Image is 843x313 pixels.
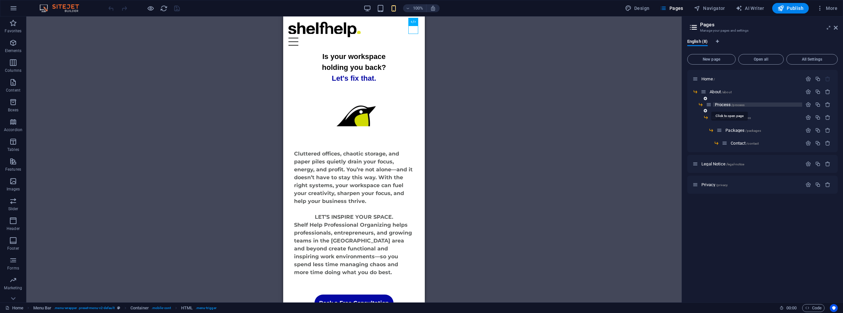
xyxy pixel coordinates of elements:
[710,89,732,94] span: Click to open page
[38,4,87,12] img: Editor Logo
[731,103,745,107] span: /process
[7,246,19,251] p: Footer
[4,285,22,291] p: Marketing
[825,128,830,133] div: Remove
[737,116,750,120] span: /services
[731,141,759,146] span: Click to open page
[660,5,683,12] span: Pages
[745,129,761,132] span: /packages
[687,39,838,51] div: Language Tabs
[741,57,781,61] span: Open all
[814,3,840,14] button: More
[715,102,745,107] span: Process
[700,22,838,28] h2: Pages
[786,54,838,65] button: All Settings
[825,76,830,82] div: The startpage cannot be deleted
[699,77,802,81] div: Home/
[7,186,20,192] p: Images
[805,102,811,107] div: Settings
[786,304,797,312] span: 00 00
[772,3,809,14] button: Publish
[825,102,830,107] div: Remove
[117,306,120,310] i: This element is a customizable preset
[805,128,811,133] div: Settings
[625,5,650,12] span: Design
[825,115,830,120] div: Remove
[8,107,19,113] p: Boxes
[160,4,168,12] button: reload
[815,89,821,95] div: Duplicate
[825,161,830,167] div: Remove
[687,38,708,47] span: English (8)
[151,304,171,312] span: . mobile-cont
[6,88,20,93] p: Content
[147,4,154,12] button: Click here to leave preview mode and continue editing
[723,128,802,132] div: Packages/packages
[7,226,20,231] p: Header
[815,128,821,133] div: Duplicate
[791,305,792,310] span: :
[815,182,821,187] div: Duplicate
[815,76,821,82] div: Duplicate
[5,28,21,34] p: Favorites
[777,5,803,12] span: Publish
[726,162,745,166] span: /legal-notice
[815,161,821,167] div: Duplicate
[815,102,821,107] div: Duplicate
[181,304,193,312] span: Click to select. Double-click to edit
[5,304,23,312] a: Click to cancel selection. Double-click to open Pages
[622,3,652,14] button: Design
[720,115,750,120] span: Click to open page
[33,304,217,312] nav: breadcrumb
[714,77,715,81] span: /
[805,140,811,146] div: Settings
[701,76,715,81] span: Click to open page
[805,89,811,95] div: Settings
[701,182,728,187] span: Click to open page
[725,128,761,133] span: Click to open page
[5,48,22,53] p: Elements
[699,162,802,166] div: Legal Notice/legal-notice
[196,304,217,312] span: . menu-trigger
[687,54,736,65] button: New page
[716,183,728,187] span: /privacy
[830,304,838,312] button: Usercentrics
[708,90,802,94] div: About/about
[733,3,767,14] button: AI Writer
[736,5,764,12] span: AI Writer
[805,304,822,312] span: Code
[805,161,811,167] div: Settings
[815,140,821,146] div: Duplicate
[8,206,18,212] p: Slider
[817,5,837,12] span: More
[694,5,725,12] span: Navigator
[699,183,802,187] div: Privacy/privacy
[825,140,830,146] div: Remove
[825,182,830,187] div: Remove
[721,90,732,94] span: /about
[805,76,811,82] div: Settings
[5,68,21,73] p: Columns
[54,304,114,312] span: . menu-wrapper .preset-menu-v2-default
[713,102,802,107] div: Process/process
[691,3,728,14] button: Navigator
[657,3,686,14] button: Pages
[718,115,802,120] div: Services/services
[789,57,835,61] span: All Settings
[701,161,744,166] span: Click to open page
[690,57,733,61] span: New page
[5,167,21,172] p: Features
[7,266,19,271] p: Forms
[33,304,52,312] span: Click to select. Double-click to edit
[413,4,423,12] h6: 100%
[7,147,19,152] p: Tables
[815,115,821,120] div: Duplicate
[160,5,168,12] i: Reload page
[802,304,825,312] button: Code
[130,304,149,312] span: Click to select. Double-click to edit
[825,89,830,95] div: Remove
[4,127,22,132] p: Accordion
[403,4,426,12] button: 100%
[738,54,784,65] button: Open all
[746,142,759,145] span: /contact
